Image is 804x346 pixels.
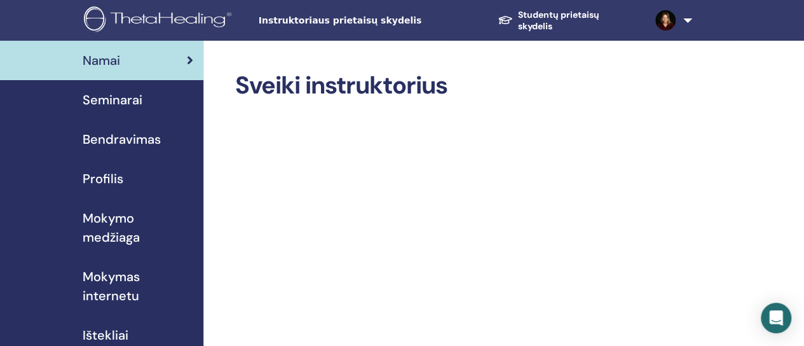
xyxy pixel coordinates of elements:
[83,51,120,70] span: Namai
[655,10,676,31] img: default.jpg
[259,14,449,27] span: Instruktoriaus prietaisų skydelis
[83,90,142,109] span: Seminarai
[83,267,193,305] span: Mokymas internetu
[235,71,692,100] h2: Sveiki instruktorius
[487,3,645,38] a: Studentų prietaisų skydelis
[498,15,513,25] img: graduation-cap-white.svg
[83,169,123,188] span: Profilis
[83,209,193,247] span: Mokymo medžiaga
[83,130,161,149] span: Bendravimas
[761,303,791,333] div: Open Intercom Messenger
[84,6,236,35] img: logo.png
[83,326,128,345] span: Ištekliai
